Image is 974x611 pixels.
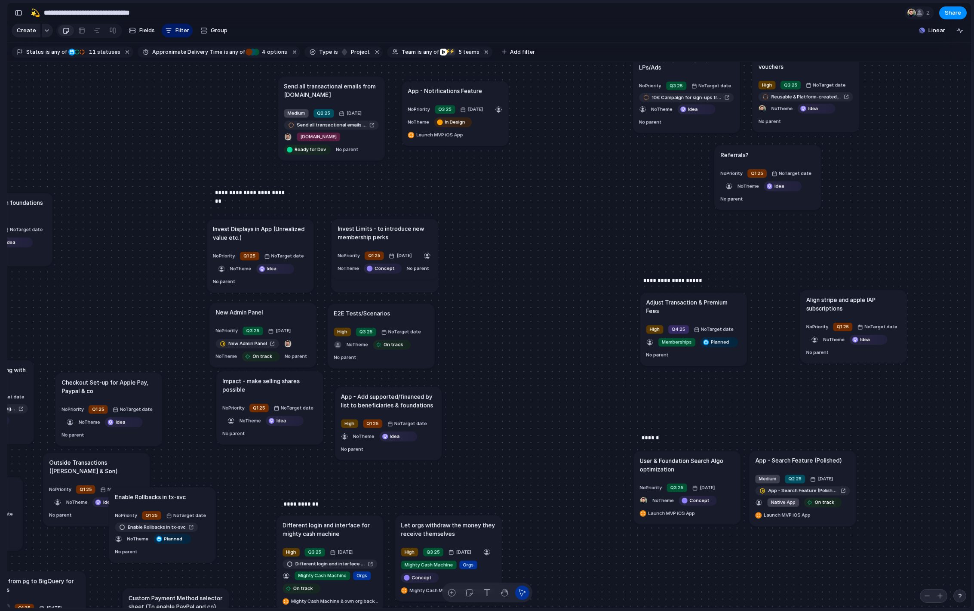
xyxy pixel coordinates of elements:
span: No parent [759,118,781,123]
span: No Priority [115,512,137,518]
button: NoTheme [769,103,794,114]
button: Medium [282,108,310,119]
button: Concept [677,495,719,506]
span: No Target date [813,81,845,88]
button: Q3 25 [241,325,264,336]
span: 4 [259,49,267,55]
a: Send all transactional emails from [DOMAIN_NAME] [284,120,378,130]
button: isany of [416,47,440,57]
span: Planned [164,535,182,542]
button: Native App [765,497,801,508]
span: New Admin Panel [228,340,267,347]
span: No parent [115,549,137,554]
button: Q2 25 [783,473,807,484]
span: Launch MVP iOS App [764,512,810,518]
span: No Priority [61,406,83,412]
span: [DATE] [336,548,355,556]
button: Q1 25 [831,321,854,332]
button: Launch MVP iOS App [753,509,812,521]
span: is [224,48,228,56]
button: NoPriority [719,167,744,179]
span: No Theme [216,353,237,359]
a: Enable Rollbacks in tx-svc [115,522,198,532]
button: No parent [221,428,246,439]
button: isany of [222,47,247,57]
button: NoTarget date [164,509,208,521]
span: Idea [103,499,113,506]
span: [DATE] [698,483,717,491]
span: Q1 25 [368,252,380,259]
button: NoTarget date [770,167,813,179]
button: Q3 25 [433,104,457,115]
span: is [334,48,338,56]
span: No Theme [771,105,793,111]
button: [DOMAIN_NAME] [295,131,342,142]
span: No Theme [823,336,845,342]
span: No Priority [216,327,238,333]
span: No parent [406,265,429,271]
span: 10€ Campaign for sign-ups from LPs/Ads [652,94,722,101]
button: Memberships [657,336,697,348]
button: Q3 25 [779,79,802,90]
span: High [286,549,296,555]
span: Different login and interface for mighty cash machine [295,560,365,567]
button: Idea [796,103,837,114]
button: NoPriority [214,325,240,336]
span: No parent [336,146,358,152]
button: Linear [916,24,949,37]
span: No parent [61,432,84,437]
span: any of [422,48,439,56]
button: No parent [60,429,86,440]
a: Different login and interface for mighty cash machine [283,559,377,569]
button: Idea [91,497,132,508]
span: No parent [341,446,363,451]
span: any of [50,48,67,56]
span: Concept [412,574,431,581]
span: No Priority [408,106,430,112]
span: Q3 25 [670,82,683,89]
a: 10€ Campaign for sign-ups from LPs/Ads [639,93,734,102]
button: Idea [848,334,889,345]
span: No Theme [127,536,149,541]
span: Idea [6,239,15,246]
button: No parent [334,144,360,155]
span: Create [17,26,36,35]
span: [DATE] [816,475,835,483]
span: Q1 25 [243,253,255,259]
button: NoPriority [47,484,73,495]
span: Planned [711,339,729,346]
button: Q1 25 [74,484,97,495]
span: No Priority [640,484,662,490]
span: High [405,549,415,555]
button: NoPriority [221,402,246,413]
button: On track [240,351,282,362]
button: 💫 [28,6,42,20]
button: NoTarget date [272,402,315,413]
a: New Admin Panel [216,339,279,349]
a: Reusable & Platform-created vouchers [759,92,853,102]
span: On track [253,353,273,360]
span: No Target date [108,486,140,493]
span: Q3 25 [439,106,452,113]
button: [DATE] [337,108,366,119]
span: No Target date [281,404,313,411]
button: No parent [405,262,430,274]
button: NoPriority [638,482,664,493]
button: High [281,546,301,558]
button: NoTarget date [856,321,899,332]
button: No parent [113,546,139,557]
span: Group [211,26,227,35]
button: NoTarget date [690,80,733,91]
span: No Priority [338,253,359,258]
button: High [645,324,665,335]
span: project [348,48,370,56]
span: No parent [806,349,829,355]
span: No Target date [10,226,43,233]
span: 5 [456,49,463,55]
span: No Theme [66,499,88,505]
span: No parent [639,119,661,124]
span: No parent [646,352,669,358]
button: NoTarget date [98,484,142,495]
span: Q3 25 [427,549,440,555]
button: Mighty Cash MachineOrgs [399,559,479,570]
